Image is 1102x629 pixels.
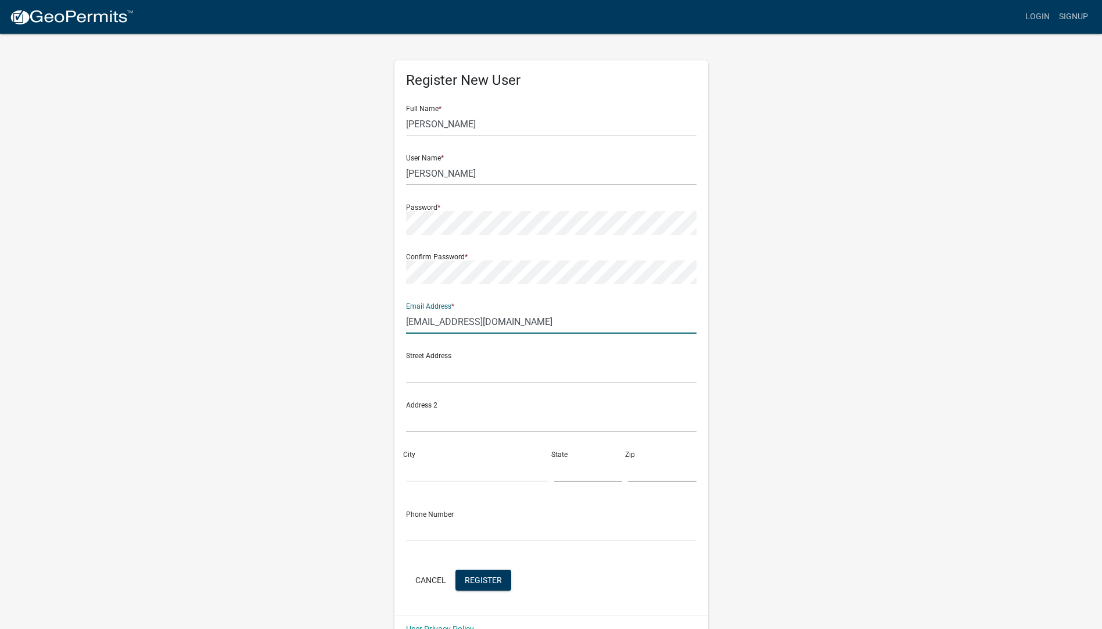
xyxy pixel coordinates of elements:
[465,575,502,584] span: Register
[455,570,511,591] button: Register
[1054,6,1093,28] a: Signup
[406,570,455,591] button: Cancel
[406,72,697,89] h5: Register New User
[1021,6,1054,28] a: Login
